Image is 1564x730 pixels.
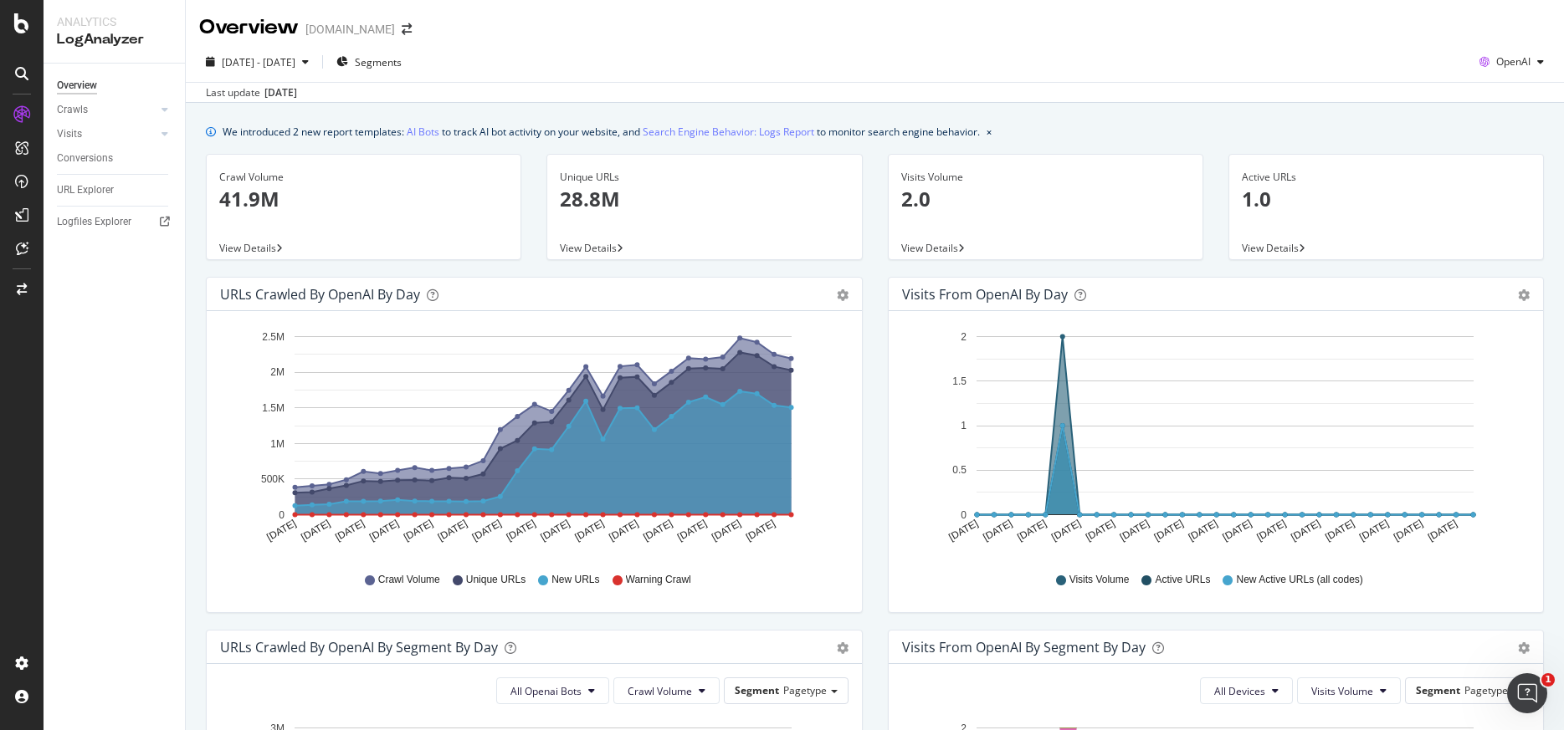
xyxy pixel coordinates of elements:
[1155,573,1210,587] span: Active URLs
[901,185,1190,213] p: 2.0
[57,181,114,199] div: URL Explorer
[1392,518,1425,544] text: [DATE]
[837,642,849,654] div: gear
[330,48,408,75] button: Segments
[219,241,276,255] span: View Details
[57,150,113,167] div: Conversions
[199,13,299,42] div: Overview
[436,518,469,544] text: [DATE]
[1518,289,1530,301] div: gear
[367,518,401,544] text: [DATE]
[1236,573,1362,587] span: New Active URLs (all codes)
[57,77,97,94] div: Overview
[206,123,1544,140] div: info banner
[57,150,173,167] a: Conversions
[902,639,1146,656] div: Visits from OpenAI By Segment By Day
[270,367,285,379] text: 2M
[735,683,779,697] span: Segment
[626,573,691,587] span: Warning Crawl
[57,181,173,199] a: URL Explorer
[262,402,285,414] text: 1.5M
[551,573,599,587] span: New URLs
[1069,573,1130,587] span: Visits Volume
[560,170,849,185] div: Unique URLs
[613,677,720,704] button: Crawl Volume
[675,518,709,544] text: [DATE]
[279,509,285,521] text: 0
[57,213,131,231] div: Logfiles Explorer
[1186,518,1219,544] text: [DATE]
[572,518,606,544] text: [DATE]
[1323,518,1356,544] text: [DATE]
[57,30,172,49] div: LogAnalyzer
[219,185,508,213] p: 41.9M
[539,518,572,544] text: [DATE]
[470,518,504,544] text: [DATE]
[402,518,435,544] text: [DATE]
[783,683,827,697] span: Pagetype
[1289,518,1322,544] text: [DATE]
[57,77,173,94] a: Overview
[1507,673,1547,713] iframe: Intercom live chat
[1200,677,1293,704] button: All Devices
[710,518,743,544] text: [DATE]
[505,518,538,544] text: [DATE]
[378,573,440,587] span: Crawl Volume
[1242,185,1531,213] p: 1.0
[199,48,315,75] button: [DATE] - [DATE]
[333,518,367,544] text: [DATE]
[57,125,156,143] a: Visits
[57,101,156,119] a: Crawls
[220,639,498,656] div: URLs Crawled by OpenAI By Segment By Day
[1049,518,1083,544] text: [DATE]
[1083,518,1116,544] text: [DATE]
[1416,683,1460,697] span: Segment
[262,331,285,343] text: 2.5M
[641,518,674,544] text: [DATE]
[1214,684,1265,698] span: All Devices
[407,123,439,140] a: AI Bots
[1496,54,1531,69] span: OpenAI
[628,684,692,698] span: Crawl Volume
[1357,518,1391,544] text: [DATE]
[607,518,640,544] text: [DATE]
[1464,683,1508,697] span: Pagetype
[837,289,849,301] div: gear
[206,85,297,100] div: Last update
[1518,642,1530,654] div: gear
[901,170,1190,185] div: Visits Volume
[560,185,849,213] p: 28.8M
[744,518,777,544] text: [DATE]
[946,518,980,544] text: [DATE]
[270,438,285,450] text: 1M
[57,13,172,30] div: Analytics
[560,241,617,255] span: View Details
[902,286,1068,303] div: Visits from OpenAI by day
[219,170,508,185] div: Crawl Volume
[1015,518,1049,544] text: [DATE]
[1297,677,1401,704] button: Visits Volume
[264,518,298,544] text: [DATE]
[902,324,1524,557] svg: A chart.
[223,123,980,140] div: We introduced 2 new report templates: to track AI bot activity on your website, and to monitor se...
[1242,170,1531,185] div: Active URLs
[1425,518,1459,544] text: [DATE]
[261,473,285,485] text: 500K
[1242,241,1299,255] span: View Details
[961,509,967,521] text: 0
[961,331,967,343] text: 2
[466,573,526,587] span: Unique URLs
[901,241,958,255] span: View Details
[952,375,967,387] text: 1.5
[57,125,82,143] div: Visits
[402,23,412,35] div: arrow-right-arrow-left
[264,85,297,100] div: [DATE]
[510,684,582,698] span: All Openai Bots
[1151,518,1185,544] text: [DATE]
[982,120,996,144] button: close banner
[299,518,332,544] text: [DATE]
[220,324,842,557] svg: A chart.
[643,123,814,140] a: Search Engine Behavior: Logs Report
